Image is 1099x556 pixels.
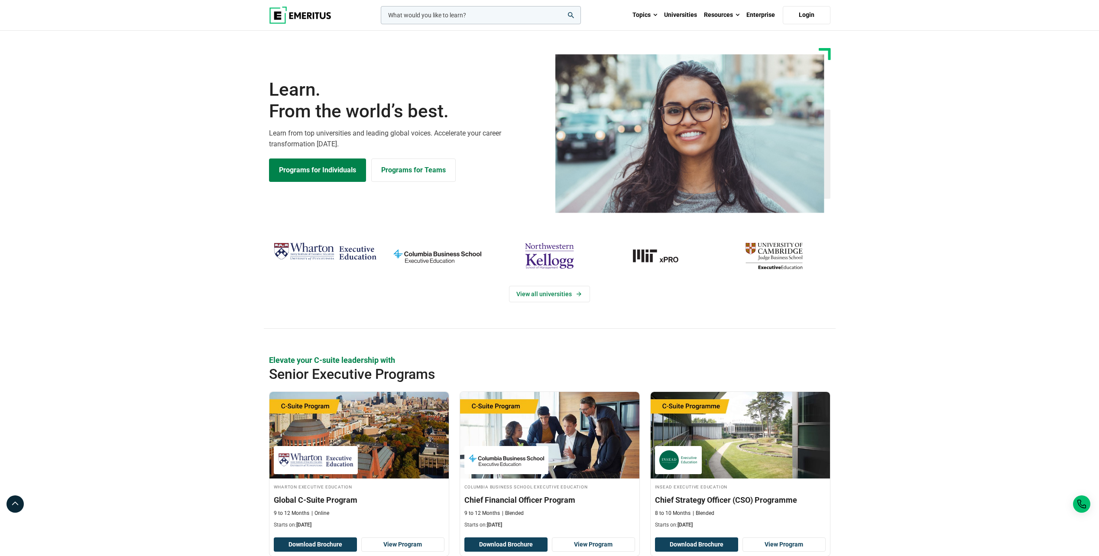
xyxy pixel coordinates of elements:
[311,510,329,517] p: Online
[269,355,830,365] p: Elevate your C-suite leadership with
[655,483,826,490] h4: INSEAD Executive Education
[498,239,601,273] img: northwestern-kellogg
[722,239,826,273] img: cambridge-judge-business-school
[269,79,545,123] h1: Learn.
[269,392,449,478] img: Global C-Suite Program | Online Leadership Course
[555,54,824,213] img: Learn from the world's best
[269,392,449,533] a: Leadership Course by Wharton Executive Education - September 24, 2025 Wharton Executive Education...
[269,100,545,122] span: From the world’s best.
[386,239,489,273] img: columbia-business-school
[274,521,444,529] p: Starts on:
[464,483,635,490] h4: Columbia Business School Executive Education
[464,510,500,517] p: 9 to 12 Months
[655,537,738,552] button: Download Brochure
[693,510,714,517] p: Blended
[655,495,826,505] h3: Chief Strategy Officer (CSO) Programme
[269,158,366,182] a: Explore Programs
[460,392,639,533] a: Finance Course by Columbia Business School Executive Education - September 29, 2025 Columbia Busi...
[464,495,635,505] h3: Chief Financial Officer Program
[273,239,377,265] img: Wharton Executive Education
[651,392,830,478] img: Chief Strategy Officer (CSO) Programme | Online Leadership Course
[552,537,635,552] a: View Program
[274,537,357,552] button: Download Brochure
[464,537,548,552] button: Download Brochure
[464,521,635,529] p: Starts on:
[655,521,826,529] p: Starts on:
[460,392,639,478] img: Chief Financial Officer Program | Online Finance Course
[487,522,502,528] span: [DATE]
[502,510,524,517] p: Blended
[274,495,444,505] h3: Global C-Suite Program
[469,450,544,470] img: Columbia Business School Executive Education
[678,522,693,528] span: [DATE]
[655,510,691,517] p: 8 to 10 Months
[651,392,830,533] a: Leadership Course by INSEAD Executive Education - October 14, 2025 INSEAD Executive Education INS...
[381,6,581,24] input: woocommerce-product-search-field-0
[610,239,713,273] img: MIT xPRO
[371,158,456,182] a: Explore for Business
[783,6,830,24] a: Login
[274,483,444,490] h4: Wharton Executive Education
[659,450,697,470] img: INSEAD Executive Education
[610,239,713,273] a: MIT-xPRO
[296,522,311,528] span: [DATE]
[274,510,309,517] p: 9 to 12 Months
[278,450,353,470] img: Wharton Executive Education
[742,537,826,552] a: View Program
[509,286,590,302] a: View Universities
[269,128,545,150] p: Learn from top universities and leading global voices. Accelerate your career transformation [DATE].
[269,365,774,383] h2: Senior Executive Programs
[361,537,444,552] a: View Program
